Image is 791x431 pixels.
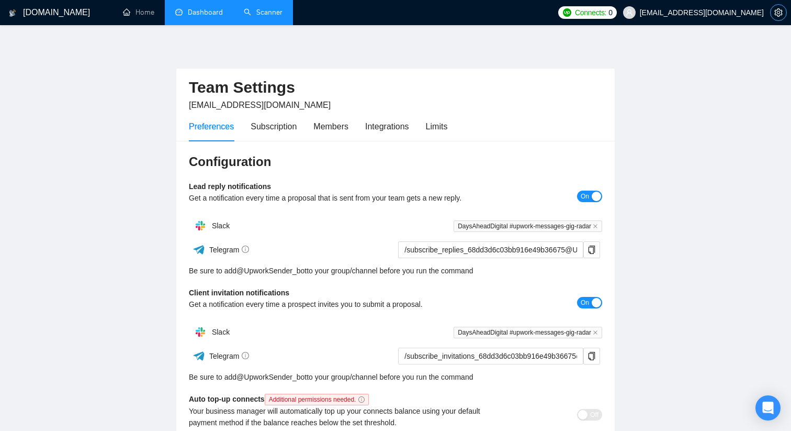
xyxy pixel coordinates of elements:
span: close [593,330,598,335]
img: ww3wtPAAAAAElFTkSuQmCC [193,243,206,256]
span: info-circle [242,246,249,253]
button: copy [583,241,600,258]
div: Get a notification every time a prospect invites you to submit a proposal. [189,299,499,310]
div: Open Intercom Messenger [755,395,781,421]
span: Connects: [575,7,606,18]
img: logo [9,5,16,21]
span: close [593,224,598,229]
span: Slack [212,222,230,230]
span: 0 [608,7,613,18]
a: @UpworkSender_bot [236,371,307,383]
div: Be sure to add to your group/channel before you run the command [189,371,602,383]
button: copy [583,348,600,364]
b: Client invitation notifications [189,289,289,297]
span: DaysAheadDigital #upwork-messages-gig-radar [454,220,602,232]
div: Limits [426,120,448,133]
span: Off [590,409,598,421]
div: Preferences [189,120,234,133]
a: dashboardDashboard [175,8,223,17]
span: setting [771,8,786,17]
span: Telegram [209,352,250,360]
h2: Team Settings [189,77,602,98]
span: info-circle [358,396,365,403]
span: DaysAheadDigital #upwork-messages-gig-radar [454,327,602,338]
span: Slack [212,328,230,336]
span: On [581,297,589,308]
a: setting [770,8,787,17]
b: Lead reply notifications [189,182,271,191]
a: @UpworkSender_bot [236,265,307,277]
div: Integrations [365,120,409,133]
span: copy [584,246,600,254]
div: Be sure to add to your group/channel before you run the command [189,265,602,277]
div: Get a notification every time a proposal that is sent from your team gets a new reply. [189,192,499,204]
span: [EMAIL_ADDRESS][DOMAIN_NAME] [189,101,331,109]
a: homeHome [123,8,154,17]
img: hpQkSZIkSZIkSZIkSZIkSZIkSZIkSZIkSZIkSZIkSZIkSZIkSZIkSZIkSZIkSZIkSZIkSZIkSZIkSZIkSZIkSZIkSZIkSZIkS... [190,215,211,236]
div: Your business manager will automatically top up your connects balance using your default payment ... [189,405,499,428]
span: Additional permissions needed. [265,394,369,405]
span: info-circle [242,352,249,359]
img: upwork-logo.png [563,8,571,17]
button: setting [770,4,787,21]
div: Subscription [251,120,297,133]
b: Auto top-up connects [189,395,373,403]
img: hpQkSZIkSZIkSZIkSZIkSZIkSZIkSZIkSZIkSZIkSZIkSZIkSZIkSZIkSZIkSZIkSZIkSZIkSZIkSZIkSZIkSZIkSZIkSZIkS... [190,322,211,342]
span: copy [584,352,600,360]
span: Telegram [209,246,250,254]
img: ww3wtPAAAAAElFTkSuQmCC [193,349,206,362]
span: user [626,9,633,16]
h3: Configuration [189,153,602,170]
span: On [581,191,589,202]
div: Members [313,120,348,133]
a: searchScanner [244,8,282,17]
